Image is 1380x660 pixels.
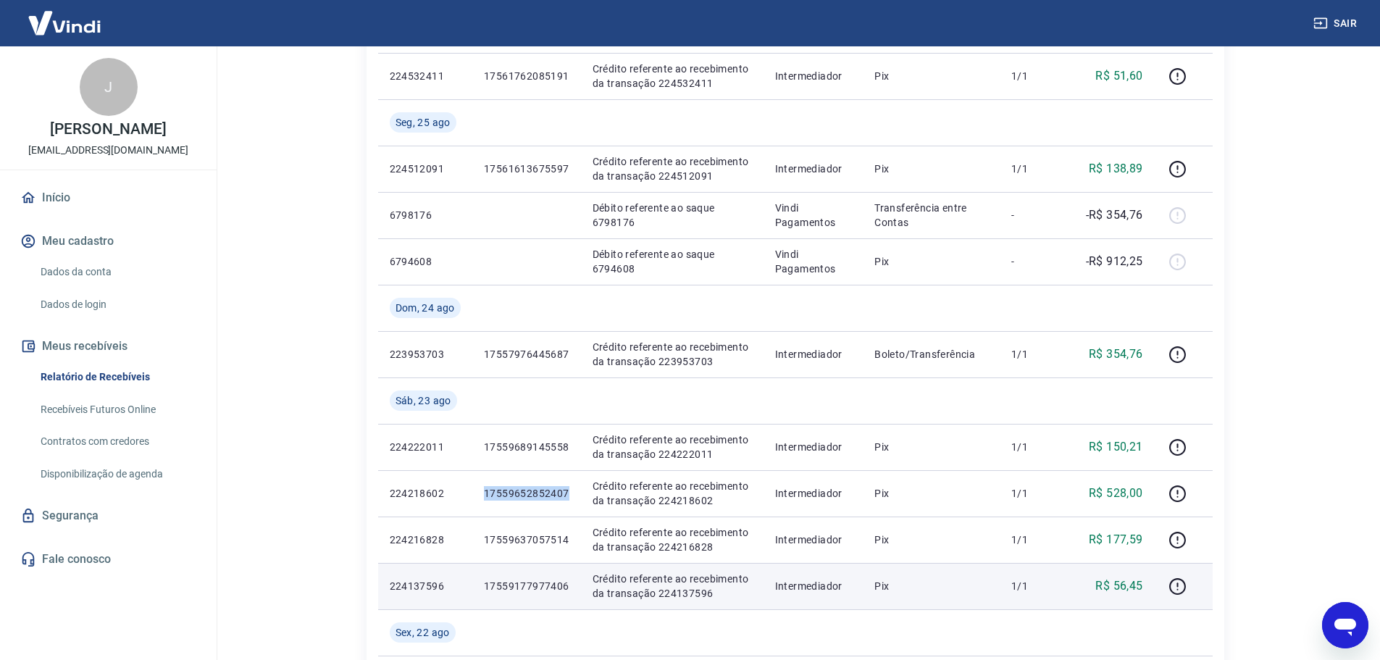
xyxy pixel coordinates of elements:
[35,395,199,425] a: Recebíveis Futuros Online
[1095,67,1142,85] p: R$ 51,60
[874,579,988,593] p: Pix
[390,254,461,269] p: 6794608
[1089,531,1143,548] p: R$ 177,59
[593,433,752,461] p: Crédito referente ao recebimento da transação 224222011
[17,543,199,575] a: Fale conosco
[17,500,199,532] a: Segurança
[390,532,461,547] p: 224216828
[17,330,199,362] button: Meus recebíveis
[1011,69,1054,83] p: 1/1
[775,486,852,501] p: Intermediador
[874,254,988,269] p: Pix
[35,427,199,456] a: Contratos com credores
[874,486,988,501] p: Pix
[775,69,852,83] p: Intermediador
[1011,486,1054,501] p: 1/1
[390,162,461,176] p: 224512091
[775,247,852,276] p: Vindi Pagamentos
[874,69,988,83] p: Pix
[484,162,569,176] p: 17561613675597
[35,362,199,392] a: Relatório de Recebíveis
[593,154,752,183] p: Crédito referente ao recebimento da transação 224512091
[390,486,461,501] p: 224218602
[1011,208,1054,222] p: -
[28,143,188,158] p: [EMAIL_ADDRESS][DOMAIN_NAME]
[1089,438,1143,456] p: R$ 150,21
[775,532,852,547] p: Intermediador
[484,440,569,454] p: 17559689145558
[396,625,450,640] span: Sex, 22 ago
[874,532,988,547] p: Pix
[593,525,752,554] p: Crédito referente ao recebimento da transação 224216828
[874,201,988,230] p: Transferência entre Contas
[593,572,752,601] p: Crédito referente ao recebimento da transação 224137596
[50,122,166,137] p: [PERSON_NAME]
[484,69,569,83] p: 17561762085191
[593,62,752,91] p: Crédito referente ao recebimento da transação 224532411
[775,201,852,230] p: Vindi Pagamentos
[1095,577,1142,595] p: R$ 56,45
[17,225,199,257] button: Meu cadastro
[390,579,461,593] p: 224137596
[593,201,752,230] p: Débito referente ao saque 6798176
[874,347,988,362] p: Boleto/Transferência
[775,162,852,176] p: Intermediador
[1089,160,1143,177] p: R$ 138,89
[484,486,569,501] p: 17559652852407
[775,440,852,454] p: Intermediador
[396,115,451,130] span: Seg, 25 ago
[1086,206,1143,224] p: -R$ 354,76
[1011,162,1054,176] p: 1/1
[390,440,461,454] p: 224222011
[1011,579,1054,593] p: 1/1
[775,347,852,362] p: Intermediador
[874,162,988,176] p: Pix
[593,340,752,369] p: Crédito referente ao recebimento da transação 223953703
[1011,254,1054,269] p: -
[1089,485,1143,502] p: R$ 528,00
[593,247,752,276] p: Débito referente ao saque 6794608
[484,579,569,593] p: 17559177977406
[1011,532,1054,547] p: 1/1
[593,479,752,508] p: Crédito referente ao recebimento da transação 224218602
[80,58,138,116] div: J
[390,208,461,222] p: 6798176
[35,459,199,489] a: Disponibilização de agenda
[17,182,199,214] a: Início
[1011,440,1054,454] p: 1/1
[35,290,199,319] a: Dados de login
[484,532,569,547] p: 17559637057514
[396,393,451,408] span: Sáb, 23 ago
[390,69,461,83] p: 224532411
[1011,347,1054,362] p: 1/1
[484,347,569,362] p: 17557976445687
[874,440,988,454] p: Pix
[1089,346,1143,363] p: R$ 354,76
[1310,10,1363,37] button: Sair
[1086,253,1143,270] p: -R$ 912,25
[1322,602,1368,648] iframe: Botão para abrir a janela de mensagens
[17,1,112,45] img: Vindi
[396,301,455,315] span: Dom, 24 ago
[775,579,852,593] p: Intermediador
[390,347,461,362] p: 223953703
[35,257,199,287] a: Dados da conta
